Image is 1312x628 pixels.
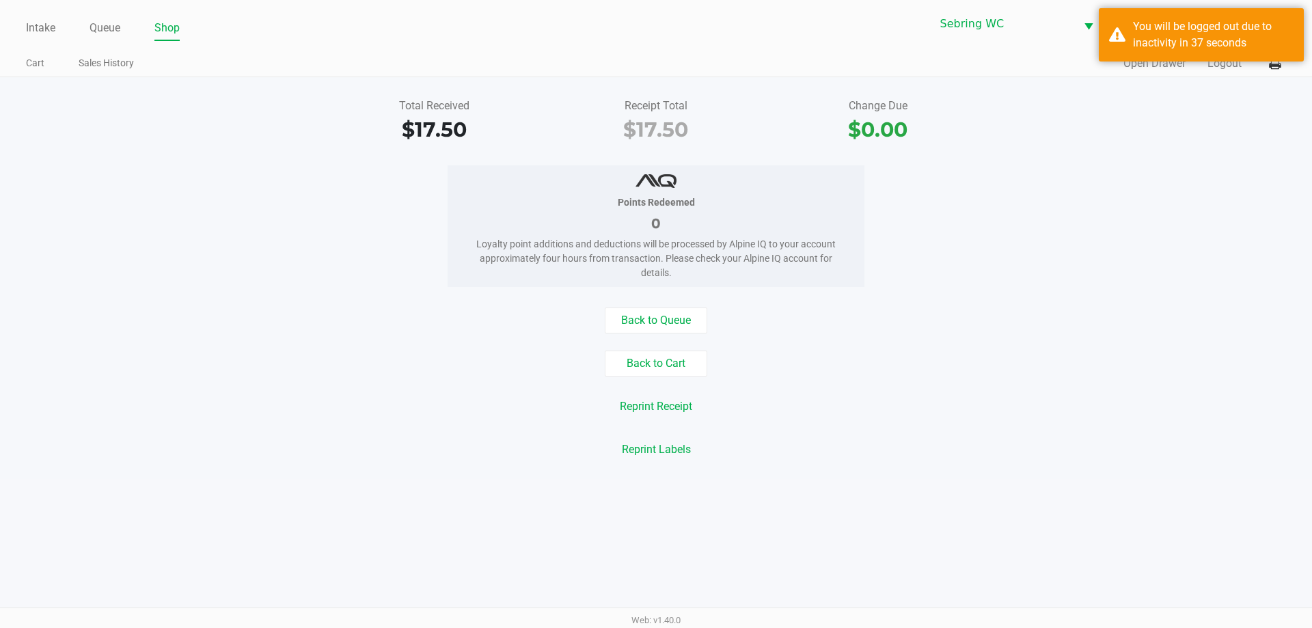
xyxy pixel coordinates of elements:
div: $17.50 [556,114,757,145]
div: 0 [468,213,844,234]
a: Cart [26,55,44,72]
button: Open Drawer [1123,55,1186,72]
div: $0.00 [777,114,979,145]
div: Loyalty point additions and deductions will be processed by Alpine IQ to your account approximate... [468,237,844,280]
a: Intake [26,18,55,38]
div: Points Redeemed [468,195,844,210]
span: Web: v1.40.0 [631,615,681,625]
button: Reprint Receipt [611,394,701,420]
span: Sebring WC [940,16,1067,32]
div: Total Received [333,98,535,114]
div: Receipt Total [556,98,757,114]
a: Shop [154,18,180,38]
button: Back to Queue [605,308,707,333]
div: Change Due [777,98,979,114]
a: Queue [90,18,120,38]
button: Back to Cart [605,351,707,377]
button: Reprint Labels [613,437,700,463]
button: Select [1076,8,1102,40]
div: You will be logged out due to inactivity in 37 seconds [1133,18,1294,51]
button: Logout [1207,55,1242,72]
div: $17.50 [333,114,535,145]
a: Sales History [79,55,134,72]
